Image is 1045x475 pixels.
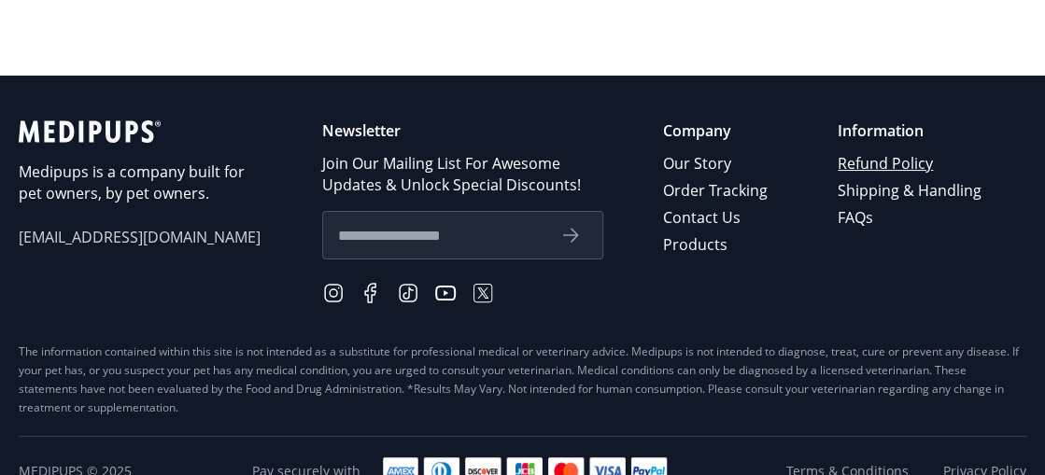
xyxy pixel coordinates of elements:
p: Medipups is a company built for pet owners, by pet owners. [19,161,261,204]
p: Newsletter [322,120,603,142]
a: Shipping & Handling [838,177,984,204]
a: Refund Policy [838,150,984,177]
span: [EMAIL_ADDRESS][DOMAIN_NAME] [19,227,261,248]
p: Information [838,120,984,142]
a: Products [663,231,770,258]
a: Our Story [663,150,770,177]
a: Contact Us [663,204,770,231]
a: FAQs [838,204,984,231]
p: Join Our Mailing List For Awesome Updates & Unlock Special Discounts! [322,153,603,196]
p: Company [663,120,770,142]
div: The information contained within this site is not intended as a substitute for professional medic... [19,342,1026,417]
a: Order Tracking [663,177,770,204]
